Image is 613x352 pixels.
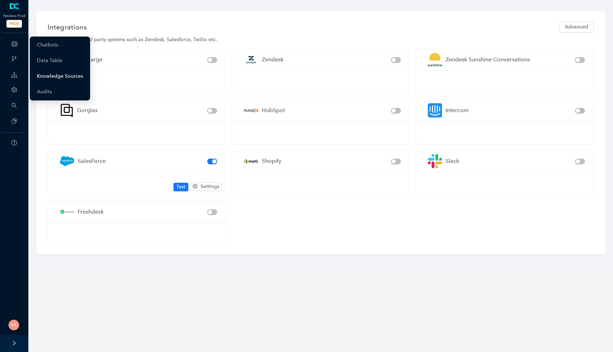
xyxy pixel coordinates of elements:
span: search [11,103,17,108]
img: 5c5f7907468957e522fad195b8a1453a [9,320,19,330]
img: Freshdesk [56,201,78,222]
span: setting [11,87,17,93]
div: Slack [446,156,459,165]
button: Test [173,183,188,191]
div: HubSpot [262,106,285,115]
div: Zendesk [262,55,283,64]
a: Knowledge Sources [37,69,83,83]
img: Intercom [424,100,446,121]
span: Advanced [565,23,588,31]
img: Zendesk Sunshine Conversations [424,49,446,70]
div: Integrate with third party systems such as Zendesk, Salesforce, Twilio etc. [48,36,594,44]
div: Intercom [446,106,469,115]
div: Zendesk Sunshine Conversations [446,55,530,64]
img: SalesForce [56,150,78,172]
a: Audits [37,85,52,99]
div: Recharge [78,55,103,64]
img: Zendesk [241,49,262,70]
span: Test [176,183,186,191]
span: Settings [200,183,219,191]
img: Gorgias [56,100,77,121]
div: SalesForce [78,156,106,165]
span: PROD [6,20,22,28]
span: question-circle [11,140,17,145]
img: Slack [424,150,446,172]
a: Data Table [37,54,62,68]
div: Shopify [262,156,281,165]
a: Chatbots [37,38,58,52]
img: HubSpot [241,100,262,121]
button: Settings [190,182,222,191]
div: Freshdesk [78,207,104,216]
img: Shopify [241,150,262,172]
div: Gorgias [77,106,98,115]
span: pie-chart [11,118,17,124]
button: Advanced [559,21,594,33]
span: Integrations [48,21,87,33]
span: setting [193,184,198,189]
span: branches [11,56,17,61]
